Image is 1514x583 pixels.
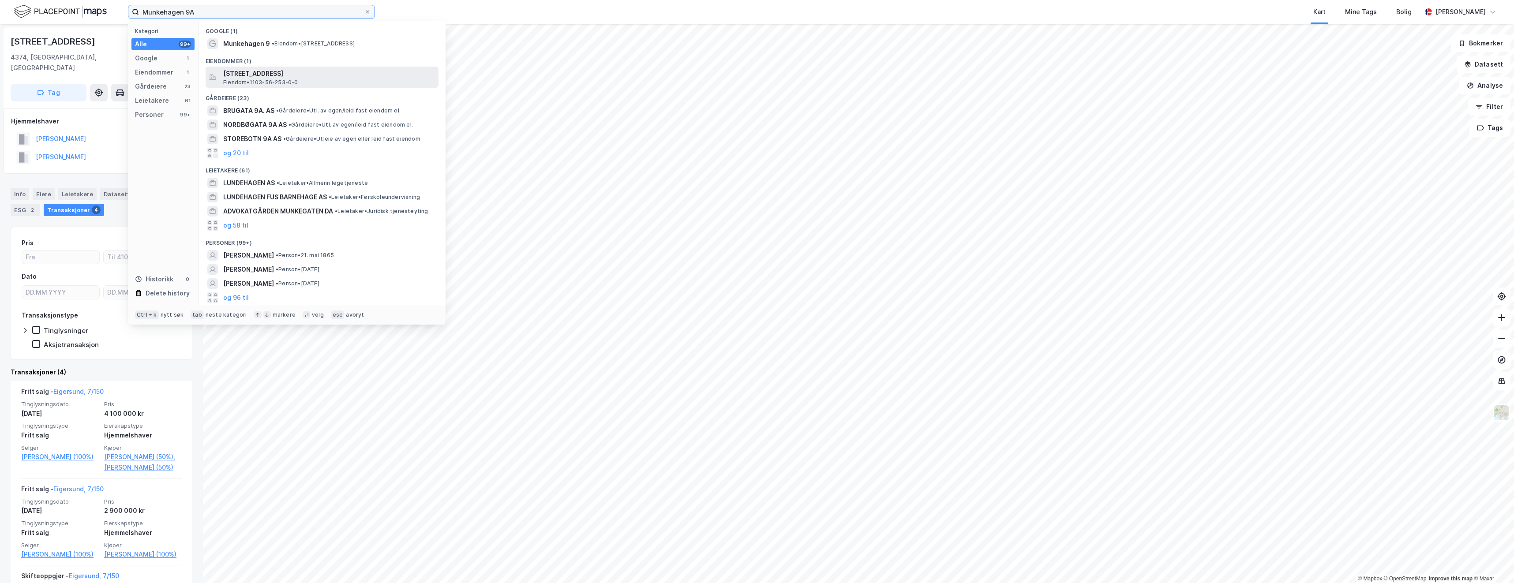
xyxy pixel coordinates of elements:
[104,505,182,516] div: 2 900 000 kr
[184,276,191,283] div: 0
[11,116,192,127] div: Hjemmelshaver
[21,542,99,549] span: Selger
[135,310,159,319] div: Ctrl + k
[277,179,368,187] span: Leietaker • Allmenn legetjeneste
[11,52,146,73] div: 4374, [GEOGRAPHIC_DATA], [GEOGRAPHIC_DATA]
[191,310,204,319] div: tab
[1469,119,1510,137] button: Tags
[69,572,119,579] a: Eigersund, 7/150
[104,527,182,538] div: Hjemmelshaver
[335,208,337,214] span: •
[276,252,334,259] span: Person • 21. mai 1865
[104,422,182,430] span: Eierskapstype
[277,179,279,186] span: •
[272,40,355,47] span: Eiendom • [STREET_ADDRESS]
[272,40,274,47] span: •
[199,21,446,37] div: Google (1)
[331,310,345,319] div: esc
[184,55,191,62] div: 1
[22,250,99,264] input: Fra
[223,206,333,217] span: ADVOKATGÅRDEN MUNKEGATEN DA
[44,326,88,335] div: Tinglysninger
[276,266,319,273] span: Person • [DATE]
[223,220,248,231] button: og 58 til
[21,430,99,441] div: Fritt salg
[135,39,147,49] div: Alle
[104,408,182,419] div: 4 100 000 kr
[223,68,435,79] span: [STREET_ADDRESS]
[21,408,99,419] div: [DATE]
[11,367,192,377] div: Transaksjoner (4)
[1457,56,1510,73] button: Datasett
[223,278,274,289] span: [PERSON_NAME]
[33,188,55,200] div: Eiere
[135,274,173,284] div: Historikk
[21,484,104,498] div: Fritt salg -
[223,120,287,130] span: NORDBØGATA 9A AS
[44,204,104,216] div: Transaksjoner
[276,266,278,273] span: •
[1435,7,1486,17] div: [PERSON_NAME]
[1451,34,1510,52] button: Bokmerker
[1470,541,1514,583] iframe: Chat Widget
[21,527,99,538] div: Fritt salg
[1459,77,1510,94] button: Analyse
[104,452,182,462] a: [PERSON_NAME] (50%),
[104,462,182,473] a: [PERSON_NAME] (50%)
[184,83,191,90] div: 23
[199,51,446,67] div: Eiendommer (1)
[329,194,331,200] span: •
[11,84,86,101] button: Tag
[22,271,37,282] div: Dato
[1345,7,1377,17] div: Mine Tags
[135,67,173,78] div: Eiendommer
[21,444,99,452] span: Selger
[135,28,195,34] div: Kategori
[283,135,286,142] span: •
[104,430,182,441] div: Hjemmelshaver
[104,400,182,408] span: Pris
[1493,404,1510,421] img: Z
[223,264,274,275] span: [PERSON_NAME]
[21,519,99,527] span: Tinglysningstype
[184,69,191,76] div: 1
[206,311,247,318] div: neste kategori
[1384,576,1427,582] a: OpenStreetMap
[1396,7,1412,17] div: Bolig
[58,188,97,200] div: Leietakere
[199,88,446,104] div: Gårdeiere (23)
[223,250,274,261] span: [PERSON_NAME]
[1468,98,1510,116] button: Filter
[14,4,107,19] img: logo.f888ab2527a4732fd821a326f86c7f29.svg
[104,250,181,264] input: Til 4100000
[21,386,104,400] div: Fritt salg -
[146,288,190,299] div: Delete history
[104,542,182,549] span: Kjøper
[283,135,420,142] span: Gårdeiere • Utleie av egen eller leid fast eiendom
[21,505,99,516] div: [DATE]
[139,5,364,19] input: Søk på adresse, matrikkel, gårdeiere, leietakere eller personer
[161,311,184,318] div: nytt søk
[11,188,29,200] div: Info
[335,208,428,215] span: Leietaker • Juridisk tjenesteyting
[104,519,182,527] span: Eierskapstype
[276,107,279,114] span: •
[276,280,319,287] span: Person • [DATE]
[346,311,364,318] div: avbryt
[22,286,99,299] input: DD.MM.YYYY
[135,53,157,64] div: Google
[223,105,274,116] span: BRUGATA 9A. AS
[1313,7,1326,17] div: Kart
[223,178,275,188] span: LUNDEHAGEN AS
[104,444,182,452] span: Kjøper
[21,422,99,430] span: Tinglysningstype
[276,107,401,114] span: Gårdeiere • Utl. av egen/leid fast eiendom el.
[11,204,40,216] div: ESG
[11,34,97,49] div: [STREET_ADDRESS]
[199,232,446,248] div: Personer (99+)
[289,121,413,128] span: Gårdeiere • Utl. av egen/leid fast eiendom el.
[223,148,249,158] button: og 20 til
[1358,576,1382,582] a: Mapbox
[179,41,191,48] div: 99+
[329,194,420,201] span: Leietaker • Førskoleundervisning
